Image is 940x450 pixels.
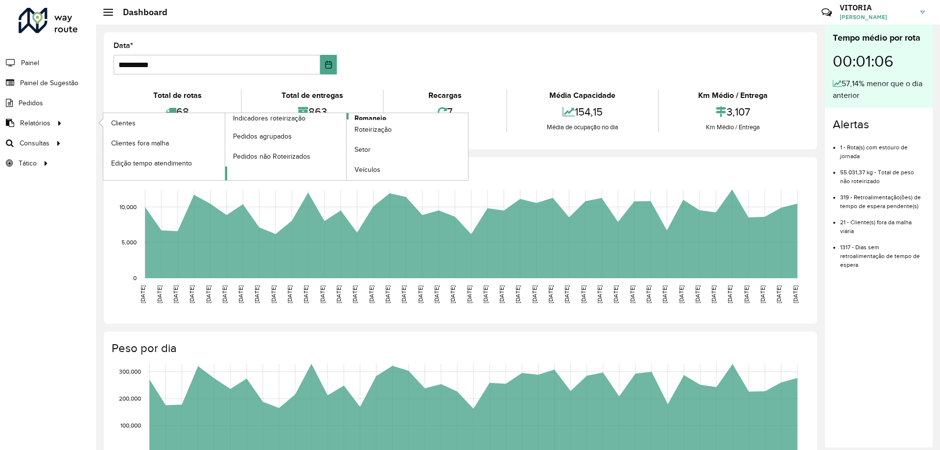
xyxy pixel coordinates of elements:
a: Roteirização [347,120,468,140]
a: Pedidos não Roteirizados [225,146,347,166]
text: 100,000 [120,422,141,428]
text: [DATE] [140,285,146,303]
h3: VITORIA [840,3,913,12]
text: [DATE] [792,285,799,303]
h4: Alertas [833,118,925,132]
text: [DATE] [629,285,635,303]
a: Contato Rápido [816,2,837,23]
text: [DATE] [205,285,211,303]
text: [DATE] [221,285,228,303]
a: Setor [347,140,468,160]
li: 21 - Cliente(s) fora da malha viária [840,211,925,236]
text: [DATE] [188,285,195,303]
span: Roteirização [354,124,392,135]
text: 300,000 [119,368,141,375]
li: 319 - Retroalimentação(ões) de tempo de espera pendente(s) [840,186,925,211]
div: Km Médio / Entrega [661,90,805,101]
text: [DATE] [645,285,652,303]
text: [DATE] [694,285,701,303]
button: Choose Date [320,55,337,74]
div: Média de ocupação no dia [510,122,655,132]
text: [DATE] [531,285,538,303]
span: Edição tempo atendimento [111,158,192,168]
span: Clientes [111,118,136,128]
span: Relatórios [20,118,50,128]
text: [DATE] [498,285,505,303]
text: [DATE] [335,285,342,303]
text: 0 [133,275,137,281]
li: 55.031,37 kg - Total de peso não roteirizado [840,161,925,186]
span: Pedidos não Roteirizados [233,151,310,162]
div: 863 [244,101,380,122]
text: [DATE] [564,285,570,303]
div: Média Capacidade [510,90,655,101]
text: [DATE] [400,285,407,303]
span: Painel [21,58,39,68]
div: 68 [116,101,238,122]
div: 3,107 [661,101,805,122]
text: [DATE] [417,285,423,303]
label: Data [114,40,133,51]
div: 154,15 [510,101,655,122]
div: 00:01:06 [833,45,925,78]
text: 10,000 [119,204,137,210]
span: Pedidos agrupados [233,131,292,142]
span: Painel de Sugestão [20,78,78,88]
text: [DATE] [515,285,521,303]
text: 200,000 [119,395,141,402]
text: [DATE] [596,285,603,303]
span: Veículos [354,165,380,175]
text: [DATE] [775,285,782,303]
h2: Dashboard [113,7,167,18]
a: Edição tempo atendimento [103,153,225,173]
text: [DATE] [368,285,375,303]
a: Romaneio [225,113,469,180]
text: [DATE] [547,285,554,303]
a: Indicadores roteirização [103,113,347,180]
h4: Peso por dia [112,341,807,355]
text: [DATE] [286,285,293,303]
span: Setor [354,144,371,155]
text: [DATE] [352,285,358,303]
span: Pedidos [19,98,43,108]
text: [DATE] [580,285,587,303]
text: [DATE] [449,285,456,303]
text: [DATE] [270,285,277,303]
a: Clientes fora malha [103,133,225,153]
text: [DATE] [661,285,668,303]
text: [DATE] [759,285,766,303]
a: Pedidos agrupados [225,126,347,146]
text: [DATE] [172,285,179,303]
a: Clientes [103,113,225,133]
div: 57,14% menor que o dia anterior [833,78,925,101]
text: [DATE] [678,285,684,303]
div: Recargas [386,90,504,101]
span: Consultas [20,138,49,148]
text: [DATE] [303,285,309,303]
span: Indicadores roteirização [233,113,305,123]
span: Romaneio [354,113,386,123]
li: 1 - Rota(s) com estouro de jornada [840,136,925,161]
a: Veículos [347,160,468,180]
text: [DATE] [727,285,733,303]
text: [DATE] [612,285,619,303]
text: [DATE] [254,285,260,303]
div: 7 [386,101,504,122]
div: Total de entregas [244,90,380,101]
text: [DATE] [237,285,244,303]
text: [DATE] [384,285,391,303]
span: Tático [19,158,37,168]
text: [DATE] [156,285,163,303]
span: [PERSON_NAME] [840,13,913,22]
text: [DATE] [319,285,326,303]
text: 5,000 [121,239,137,245]
div: Km Médio / Entrega [661,122,805,132]
text: [DATE] [743,285,750,303]
div: Total de rotas [116,90,238,101]
text: [DATE] [433,285,440,303]
text: [DATE] [710,285,717,303]
span: Clientes fora malha [111,138,169,148]
text: [DATE] [466,285,472,303]
text: [DATE] [482,285,489,303]
li: 1317 - Dias sem retroalimentação de tempo de espera [840,236,925,269]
